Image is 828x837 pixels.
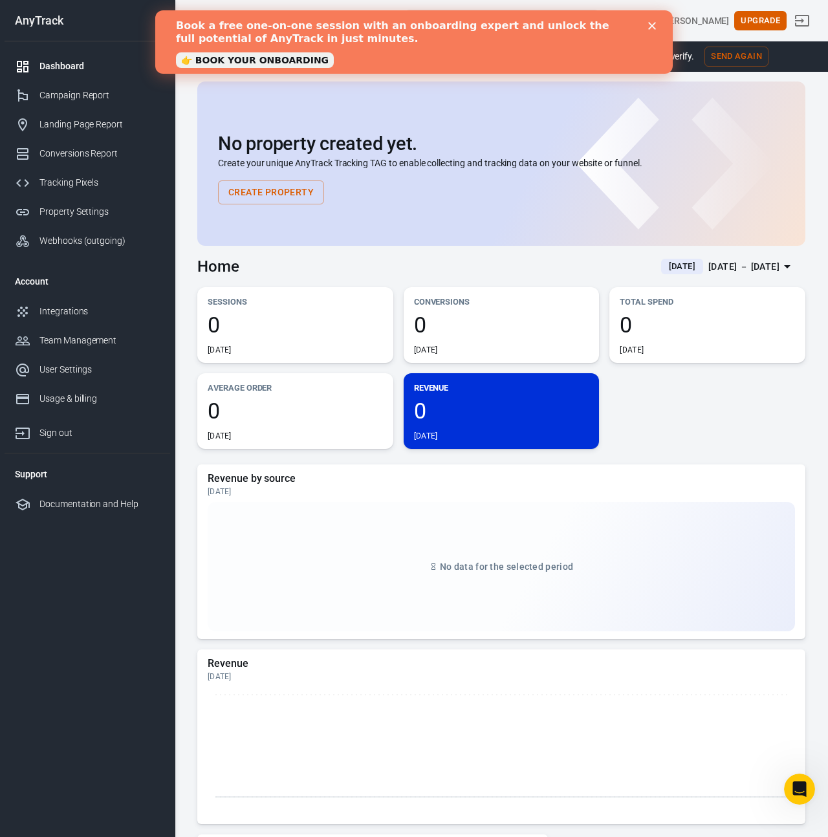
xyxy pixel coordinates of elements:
[5,355,170,384] a: User Settings
[208,295,383,309] p: Sessions
[39,363,160,376] div: User Settings
[5,81,170,110] a: Campaign Report
[197,257,239,276] h3: Home
[39,176,160,190] div: Tracking Pixels
[5,326,170,355] a: Team Management
[5,110,170,139] a: Landing Page Report
[664,260,701,273] span: [DATE]
[39,334,160,347] div: Team Management
[208,472,795,485] h5: Revenue by source
[784,774,815,805] iframe: Intercom live chat
[39,205,160,219] div: Property Settings
[5,15,170,27] div: AnyTrack
[208,657,795,670] h5: Revenue
[5,413,170,448] a: Sign out
[5,139,170,168] a: Conversions Report
[5,52,170,81] a: Dashboard
[218,157,785,170] p: Create your unique AnyTrack Tracking TAG to enable collecting and tracking data on your website o...
[405,10,599,32] button: Find anything...⌘ + K
[39,60,160,73] div: Dashboard
[414,431,438,441] div: [DATE]
[620,295,795,309] p: Total Spend
[734,11,787,31] button: Upgrade
[493,12,506,19] div: Close
[218,133,785,154] h2: No property created yet.
[39,426,160,440] div: Sign out
[414,400,589,422] span: 0
[191,10,213,32] a: Create new property
[660,14,729,28] div: Account id: nRxP7KP8
[39,305,160,318] div: Integrations
[414,295,589,309] p: Conversions
[39,147,160,160] div: Conversions Report
[651,256,805,277] button: [DATE][DATE] － [DATE]
[208,381,383,395] p: Average Order
[5,168,170,197] a: Tracking Pixels
[208,671,795,682] div: [DATE]
[5,459,170,490] li: Support
[620,314,795,336] span: 0
[708,259,779,275] div: [DATE] － [DATE]
[5,384,170,413] a: Usage & billing
[208,486,795,497] div: [DATE]
[787,5,818,36] a: Sign out
[414,381,589,395] p: Revenue
[39,392,160,406] div: Usage & billing
[39,497,160,511] div: Documentation and Help
[208,400,383,422] span: 0
[208,314,383,336] span: 0
[5,226,170,255] a: Webhooks (outgoing)
[155,10,673,74] iframe: Intercom live chat banner
[39,89,160,102] div: Campaign Report
[5,197,170,226] a: Property Settings
[39,118,160,131] div: Landing Page Report
[440,561,573,572] span: No data for the selected period
[704,47,768,67] button: Send Again
[5,266,170,297] li: Account
[5,297,170,326] a: Integrations
[414,314,589,336] span: 0
[39,234,160,248] div: Webhooks (outgoing)
[218,180,324,204] button: Create Property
